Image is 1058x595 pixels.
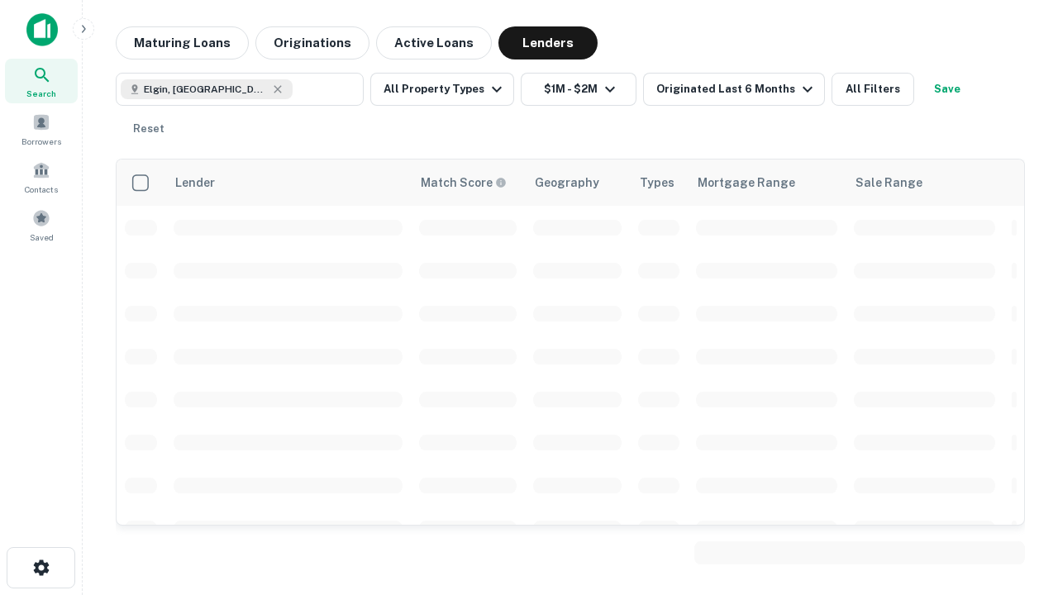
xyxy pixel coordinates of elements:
[122,112,175,145] button: Reset
[255,26,369,59] button: Originations
[26,87,56,100] span: Search
[116,26,249,59] button: Maturing Loans
[370,73,514,106] button: All Property Types
[855,173,922,193] div: Sale Range
[975,463,1058,542] iframe: Chat Widget
[5,202,78,247] a: Saved
[498,26,598,59] button: Lenders
[921,73,974,106] button: Save your search to get updates of matches that match your search criteria.
[165,159,411,206] th: Lender
[535,173,599,193] div: Geography
[421,174,503,192] h6: Match Score
[421,174,507,192] div: Capitalize uses an advanced AI algorithm to match your search with the best lender. The match sco...
[643,73,825,106] button: Originated Last 6 Months
[21,135,61,148] span: Borrowers
[376,26,492,59] button: Active Loans
[5,107,78,151] a: Borrowers
[521,73,636,106] button: $1M - $2M
[25,183,58,196] span: Contacts
[846,159,1003,206] th: Sale Range
[656,79,817,99] div: Originated Last 6 Months
[698,173,795,193] div: Mortgage Range
[30,231,54,244] span: Saved
[832,73,914,106] button: All Filters
[5,155,78,199] a: Contacts
[144,82,268,97] span: Elgin, [GEOGRAPHIC_DATA], [GEOGRAPHIC_DATA]
[688,159,846,206] th: Mortgage Range
[26,13,58,46] img: capitalize-icon.png
[175,173,215,193] div: Lender
[640,173,674,193] div: Types
[5,59,78,103] a: Search
[630,159,688,206] th: Types
[525,159,630,206] th: Geography
[411,159,525,206] th: Capitalize uses an advanced AI algorithm to match your search with the best lender. The match sco...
